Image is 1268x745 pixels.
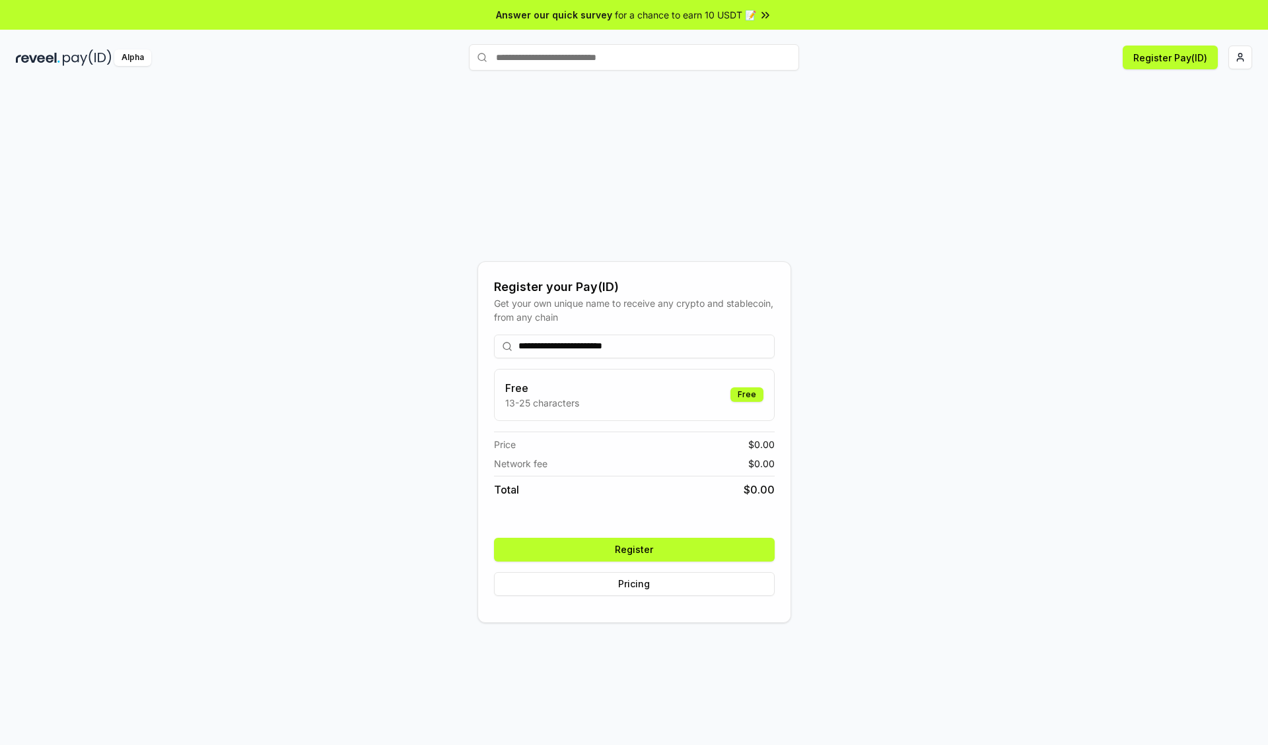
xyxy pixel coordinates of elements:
[494,572,775,596] button: Pricing
[748,457,775,470] span: $ 0.00
[505,380,579,396] h3: Free
[16,49,60,66] img: reveel_dark
[494,296,775,324] div: Get your own unique name to receive any crypto and stablecoin, from any chain
[748,437,775,451] span: $ 0.00
[494,482,519,498] span: Total
[63,49,112,66] img: pay_id
[1123,46,1218,69] button: Register Pay(ID)
[494,437,516,451] span: Price
[494,278,775,296] div: Register your Pay(ID)
[744,482,775,498] span: $ 0.00
[494,457,547,470] span: Network fee
[114,49,151,66] div: Alpha
[730,387,763,402] div: Free
[505,396,579,410] p: 13-25 characters
[494,538,775,562] button: Register
[496,8,612,22] span: Answer our quick survey
[615,8,756,22] span: for a chance to earn 10 USDT 📝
